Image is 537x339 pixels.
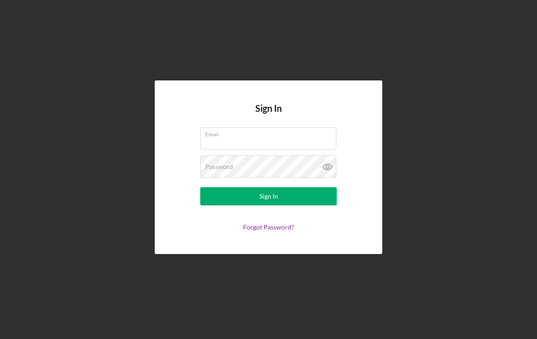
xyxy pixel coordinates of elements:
[243,223,294,231] a: Forgot Password?
[259,187,278,205] div: Sign In
[205,128,336,138] label: Email
[255,103,282,127] h4: Sign In
[205,163,233,170] label: Password
[200,187,337,205] button: Sign In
